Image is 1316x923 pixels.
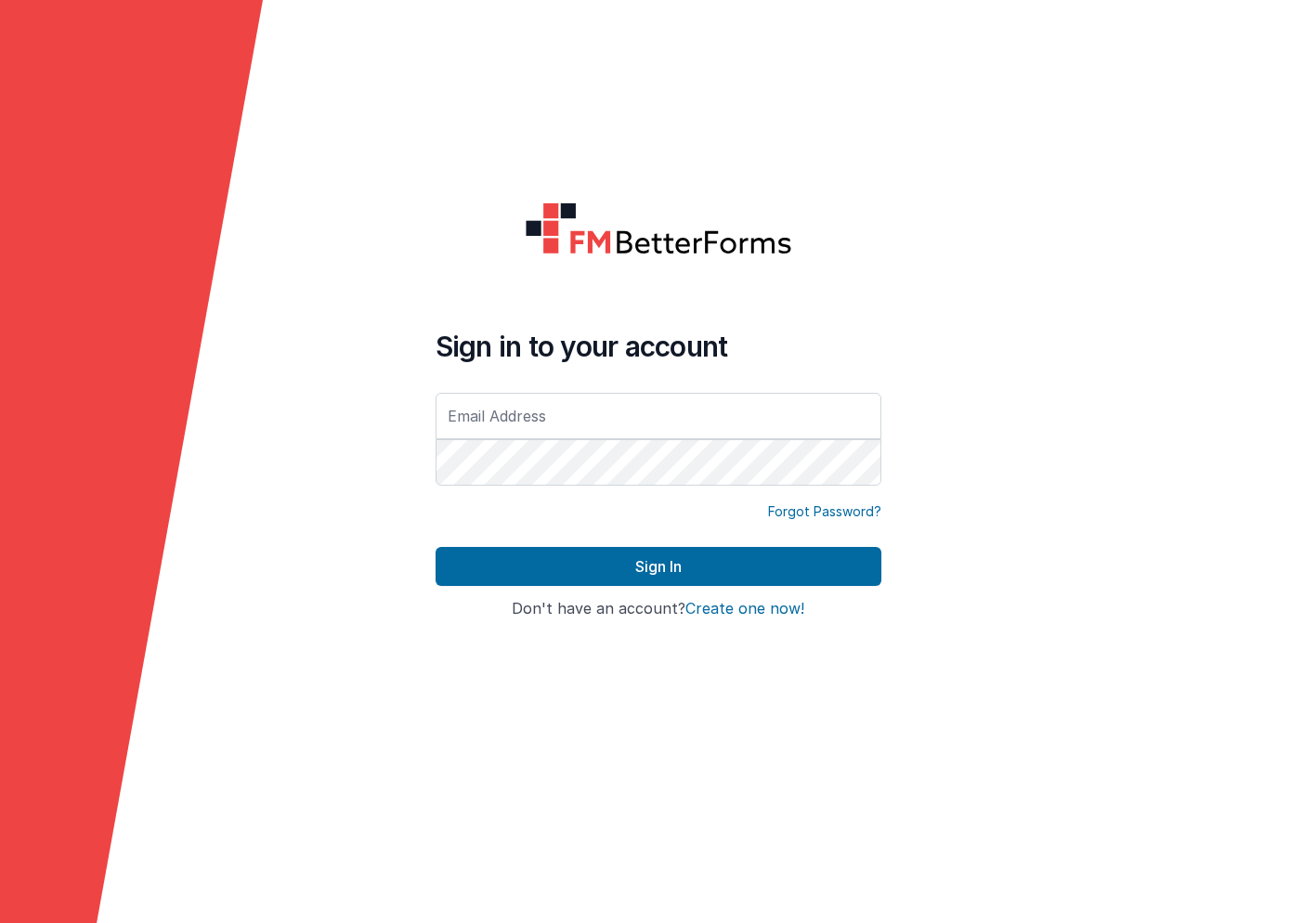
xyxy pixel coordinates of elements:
a: Forgot Password? [768,502,881,521]
button: Sign In [436,547,881,586]
h4: Sign in to your account [436,330,881,363]
h4: Don't have an account? [436,601,881,617]
button: Create one now! [685,601,804,617]
input: Email Address [436,393,881,439]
